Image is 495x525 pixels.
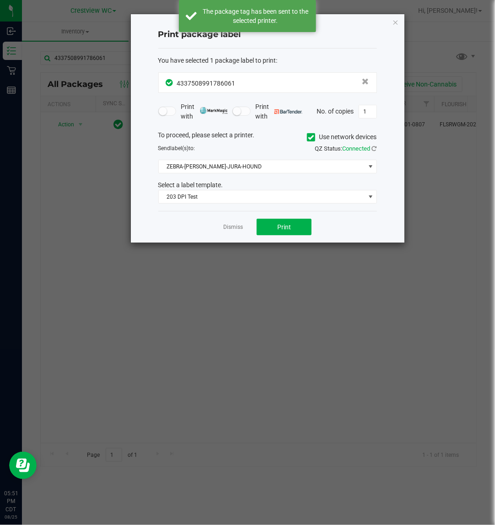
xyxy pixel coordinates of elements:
button: Print [257,219,312,235]
span: Connected [343,145,371,152]
span: ZEBRA-[PERSON_NAME]-JURA-HOUND [159,160,365,173]
label: Use network devices [307,132,377,142]
img: bartender.png [274,109,302,114]
span: 203 DPI Test [159,190,365,203]
div: Select a label template. [151,180,384,190]
span: Print with [255,102,302,121]
span: In Sync [166,78,175,87]
img: mark_magic_cybra.png [200,107,228,114]
span: Send to: [158,145,195,152]
span: Print [277,223,291,231]
iframe: Resource center [9,452,37,479]
a: Dismiss [223,223,243,231]
div: : [158,56,377,65]
div: To proceed, please select a printer. [151,130,384,144]
span: Print with [181,102,228,121]
div: The package tag has been sent to the selected printer. [202,7,309,25]
span: 4337508991786061 [177,80,236,87]
span: QZ Status: [315,145,377,152]
span: label(s) [171,145,189,152]
span: You have selected 1 package label to print [158,57,276,64]
span: No. of copies [317,107,354,114]
h4: Print package label [158,29,377,41]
